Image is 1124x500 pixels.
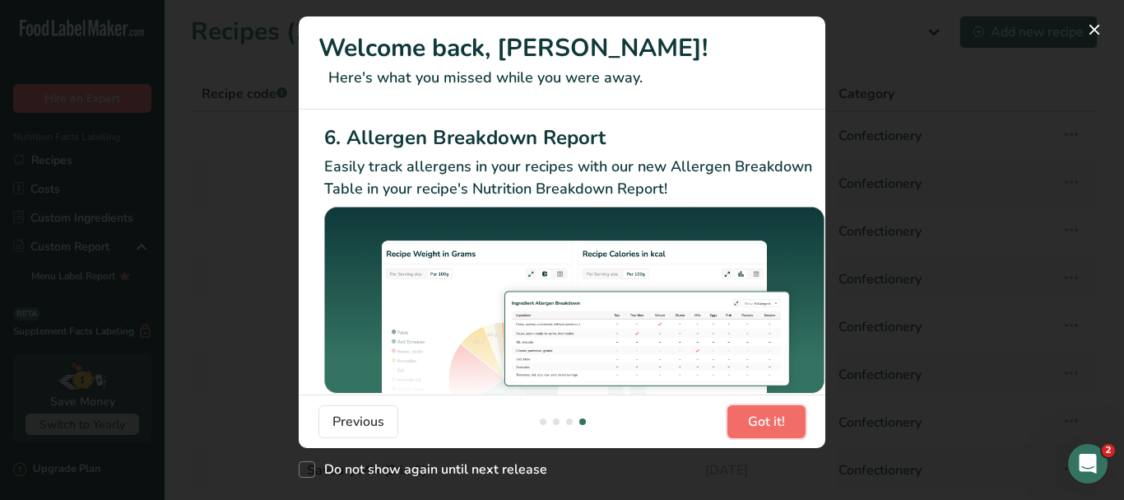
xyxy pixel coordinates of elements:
[315,461,547,478] span: Do not show again until next release
[324,156,824,200] p: Easily track allergens in your recipes with our new Allergen Breakdown Table in your recipe's Nut...
[1102,444,1115,457] span: 2
[318,405,398,438] button: Previous
[727,405,806,438] button: Got it!
[332,412,384,432] span: Previous
[324,207,824,400] img: Allergen Breakdown Report
[324,123,824,152] h2: 6. Allergen Breakdown Report
[318,67,806,89] p: Here's what you missed while you were away.
[1068,444,1108,484] iframe: Intercom live chat
[318,30,806,67] h1: Welcome back, [PERSON_NAME]!
[748,412,785,432] span: Got it!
